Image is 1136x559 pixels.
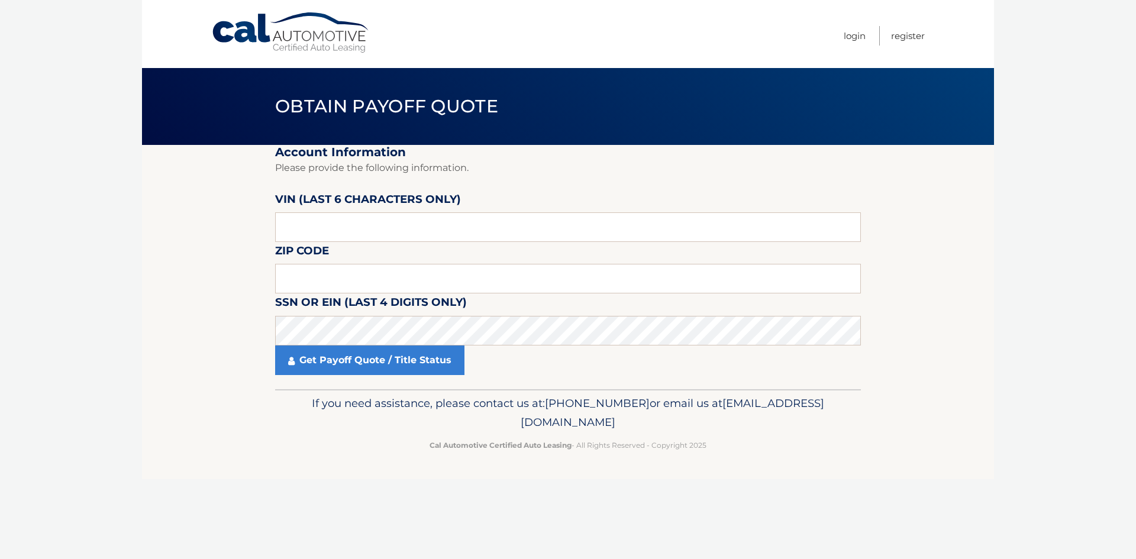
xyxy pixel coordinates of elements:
p: - All Rights Reserved - Copyright 2025 [283,439,853,451]
h2: Account Information [275,145,861,160]
a: Cal Automotive [211,12,371,54]
p: If you need assistance, please contact us at: or email us at [283,394,853,432]
p: Please provide the following information. [275,160,861,176]
label: SSN or EIN (last 4 digits only) [275,293,467,315]
a: Register [891,26,925,46]
span: [PHONE_NUMBER] [545,396,650,410]
a: Get Payoff Quote / Title Status [275,345,464,375]
a: Login [844,26,866,46]
label: VIN (last 6 characters only) [275,190,461,212]
label: Zip Code [275,242,329,264]
span: Obtain Payoff Quote [275,95,498,117]
strong: Cal Automotive Certified Auto Leasing [430,441,572,450]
